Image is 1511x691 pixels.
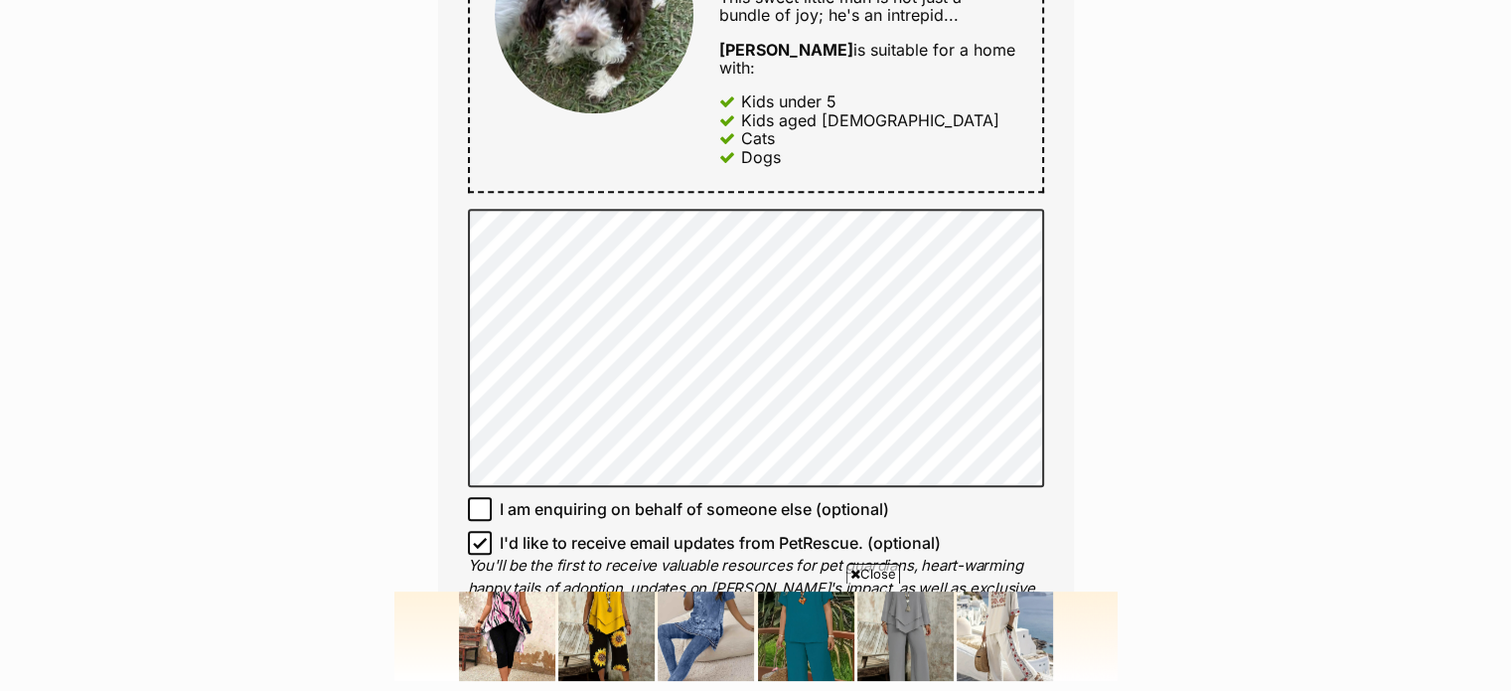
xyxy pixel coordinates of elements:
[741,148,781,166] div: Dogs
[719,40,853,60] strong: [PERSON_NAME]
[741,129,775,147] div: Cats
[2,2,18,18] img: consumer-privacy-logo.png
[468,555,1044,622] p: You'll be the first to receive valuable resources for pet guardians, heart-warming happy tails of...
[500,497,889,521] span: I am enquiring on behalf of someone else (optional)
[741,111,999,129] div: Kids aged [DEMOGRAPHIC_DATA]
[702,1,721,16] img: iconc.png
[719,41,1016,78] div: is suitable for a home with:
[394,592,1118,681] iframe: Advertisement
[500,531,941,555] span: I'd like to receive email updates from PetRescue. (optional)
[846,564,900,584] span: Close
[741,92,836,110] div: Kids under 5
